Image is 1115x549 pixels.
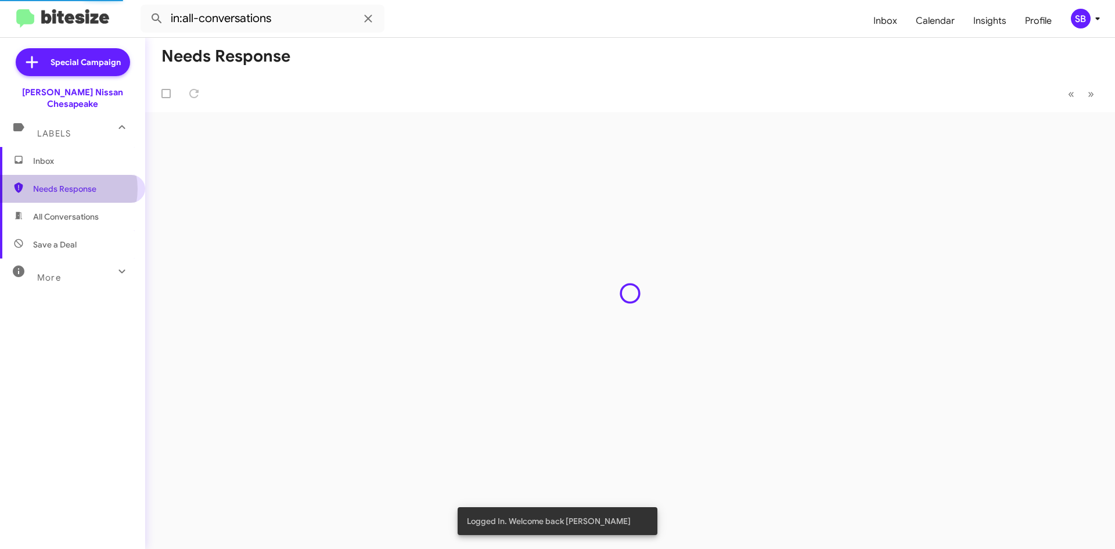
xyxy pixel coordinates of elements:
[1081,82,1101,106] button: Next
[1016,4,1061,38] a: Profile
[33,211,99,223] span: All Conversations
[1061,9,1102,28] button: SB
[467,515,631,527] span: Logged In. Welcome back [PERSON_NAME]
[37,272,61,283] span: More
[1062,82,1101,106] nav: Page navigation example
[37,128,71,139] span: Labels
[864,4,907,38] a: Inbox
[1061,82,1081,106] button: Previous
[161,47,290,66] h1: Needs Response
[51,56,121,68] span: Special Campaign
[141,5,384,33] input: Search
[33,155,132,167] span: Inbox
[1068,87,1074,101] span: «
[16,48,130,76] a: Special Campaign
[1088,87,1094,101] span: »
[1071,9,1091,28] div: SB
[33,239,77,250] span: Save a Deal
[907,4,964,38] a: Calendar
[964,4,1016,38] a: Insights
[33,183,132,195] span: Needs Response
